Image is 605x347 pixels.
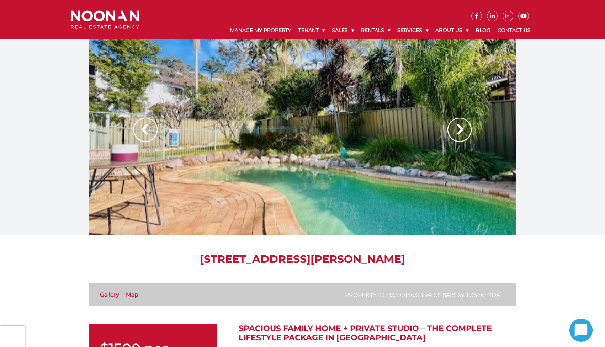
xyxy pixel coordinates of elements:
[394,21,432,39] a: Services
[100,291,119,298] a: Gallery
[89,253,516,266] h1: [STREET_ADDRESS][PERSON_NAME]
[447,118,472,142] img: Arrow slider
[239,324,516,343] h2: Spacious Family Home + Private Studio – The Complete Lifestyle Package in [GEOGRAPHIC_DATA]
[345,290,500,299] p: Property ID: b3390186313b4d2f8a18d3ff36e6e2da
[133,118,158,142] img: Arrow slider
[126,291,138,298] a: Map
[328,21,357,39] a: Sales
[432,21,472,39] a: About Us
[472,21,494,39] a: Blog
[71,10,139,29] img: Noonan Real Estate Agency
[494,21,534,39] a: Contact Us
[357,21,394,39] a: Rentals
[227,21,295,39] a: Manage My Property
[295,21,328,39] a: Tenant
